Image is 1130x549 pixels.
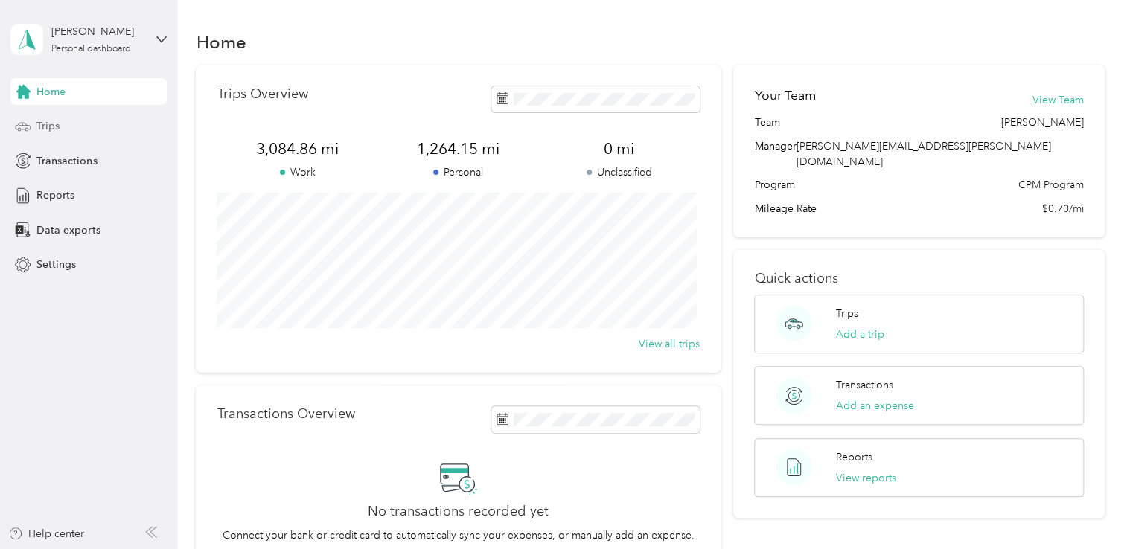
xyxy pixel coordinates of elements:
[836,377,893,393] p: Transactions
[223,527,695,543] p: Connect your bank or credit card to automatically sync your expenses, or manually add an expense.
[836,398,914,414] button: Add an expense
[51,24,144,39] div: [PERSON_NAME]
[51,45,131,54] div: Personal dashboard
[368,504,549,519] h2: No transactions recorded yet
[217,86,307,102] p: Trips Overview
[378,138,539,159] span: 1,264.15 mi
[36,118,60,134] span: Trips
[639,336,700,352] button: View all trips
[539,164,700,180] p: Unclassified
[754,177,794,193] span: Program
[754,86,815,105] h2: Your Team
[754,115,779,130] span: Team
[196,34,246,50] h1: Home
[1032,92,1084,108] button: View Team
[378,164,539,180] p: Personal
[539,138,700,159] span: 0 mi
[754,138,796,170] span: Manager
[1018,177,1084,193] span: CPM Program
[8,526,84,542] button: Help center
[754,271,1083,286] p: Quick actions
[754,201,816,216] span: Mileage Rate
[796,140,1050,168] span: [PERSON_NAME][EMAIL_ADDRESS][PERSON_NAME][DOMAIN_NAME]
[836,306,858,321] p: Trips
[36,187,74,203] span: Reports
[836,470,896,486] button: View reports
[36,84,66,100] span: Home
[1047,466,1130,549] iframe: Everlance-gr Chat Button Frame
[217,164,377,180] p: Work
[1042,201,1084,216] span: $0.70/mi
[36,257,76,272] span: Settings
[217,138,377,159] span: 3,084.86 mi
[1001,115,1084,130] span: [PERSON_NAME]
[36,222,100,238] span: Data exports
[36,153,97,169] span: Transactions
[217,406,354,422] p: Transactions Overview
[836,449,872,465] p: Reports
[836,327,884,342] button: Add a trip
